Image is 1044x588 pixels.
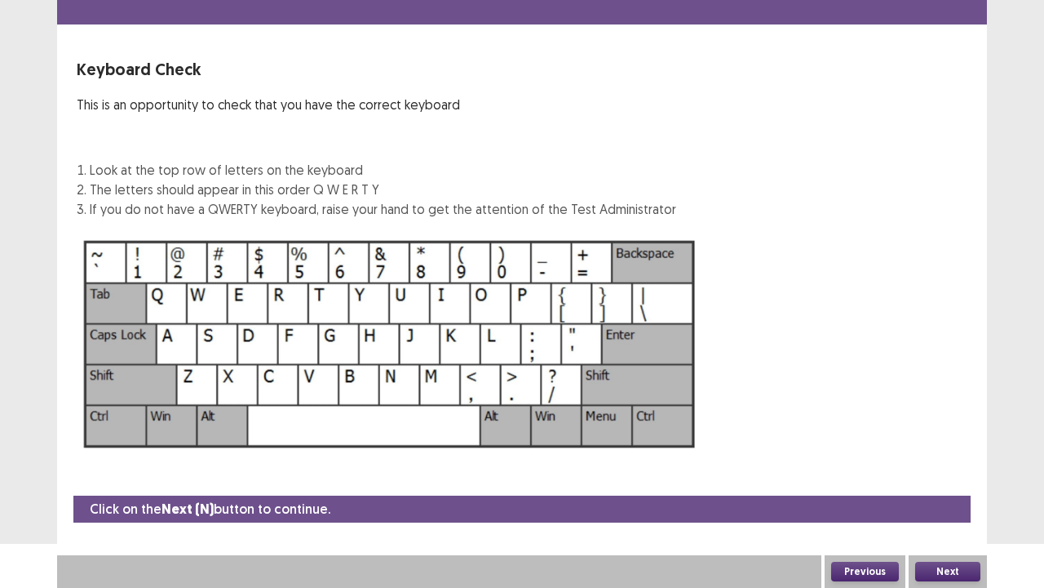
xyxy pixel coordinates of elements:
img: Keyboard Image [77,232,703,457]
p: Keyboard Check [77,57,676,82]
button: Previous [831,562,899,581]
li: If you do not have a QWERTY keyboard, raise your hand to get the attention of the Test Administrator [90,199,676,219]
p: This is an opportunity to check that you have the correct keyboard [77,95,676,114]
strong: Next (N) [161,501,214,518]
button: Next [915,562,980,581]
li: The letters should appear in this order Q W E R T Y [90,180,676,199]
p: Click on the button to continue. [90,499,330,519]
li: Look at the top row of letters on the keyboard [90,160,676,180]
